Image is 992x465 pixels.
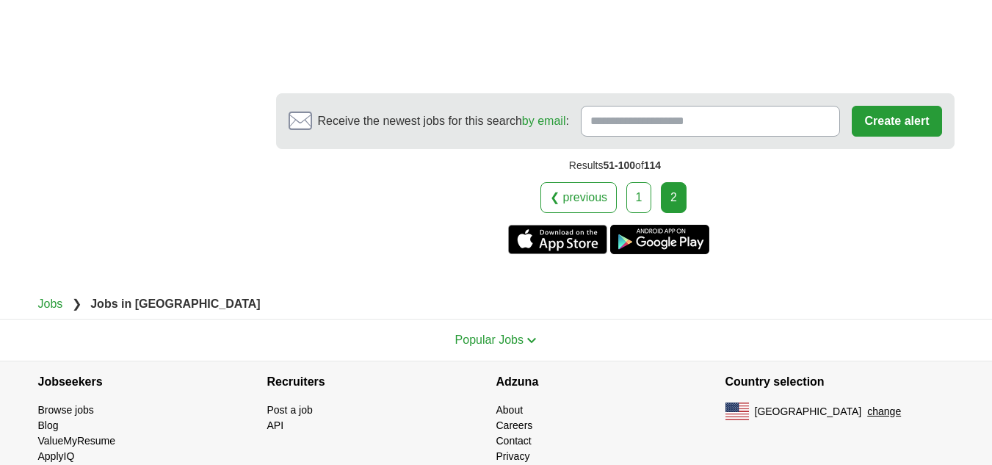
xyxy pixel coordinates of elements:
[72,298,82,310] span: ❯
[522,115,566,127] a: by email
[725,403,749,420] img: US flag
[38,404,94,416] a: Browse jobs
[867,404,901,419] button: change
[38,419,59,431] a: Blog
[540,182,617,213] a: ❮ previous
[626,182,652,213] a: 1
[496,450,530,462] a: Privacy
[38,435,116,447] a: ValueMyResume
[90,298,260,310] strong: Jobs in [GEOGRAPHIC_DATA]
[644,159,661,171] span: 114
[267,404,313,416] a: Post a job
[267,419,284,431] a: API
[318,112,569,130] span: Receive the newest jobs for this search :
[604,159,636,171] span: 51-100
[526,337,537,344] img: toggle icon
[508,225,607,254] a: Get the iPhone app
[38,450,75,462] a: ApplyIQ
[455,334,524,346] span: Popular Jobs
[496,404,524,416] a: About
[38,298,63,310] a: Jobs
[276,149,955,182] div: Results of
[755,404,862,419] span: [GEOGRAPHIC_DATA]
[852,106,941,137] button: Create alert
[496,435,532,447] a: Contact
[610,225,709,254] a: Get the Android app
[496,419,533,431] a: Careers
[661,182,687,213] div: 2
[725,361,955,403] h4: Country selection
